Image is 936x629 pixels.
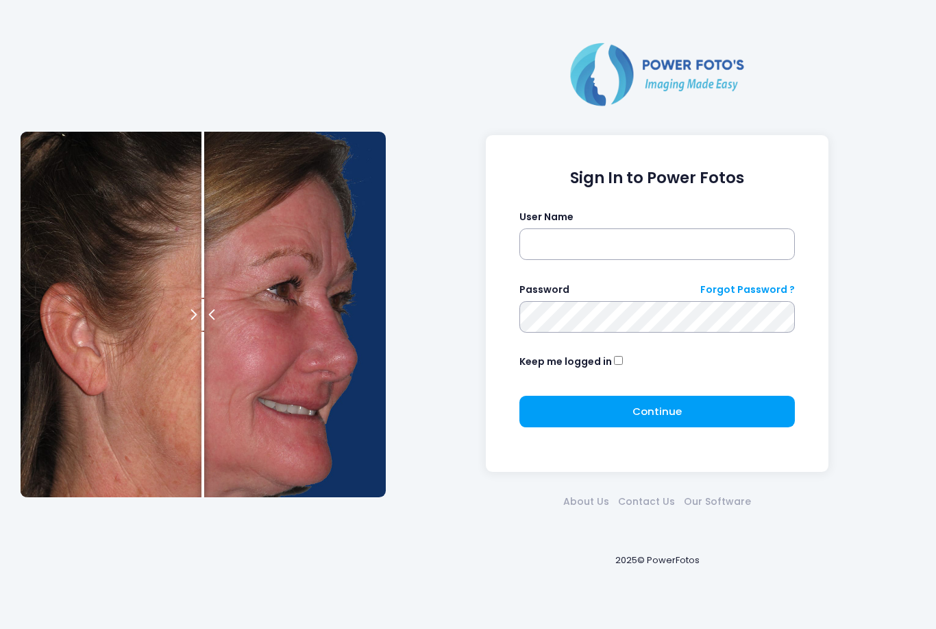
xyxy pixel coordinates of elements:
[632,404,682,418] span: Continue
[680,495,756,509] a: Our Software
[614,495,680,509] a: Contact Us
[519,355,612,369] label: Keep me logged in
[399,531,915,589] div: 2025© PowerFotos
[700,283,795,297] a: Forgot Password ?
[519,396,796,427] button: Continue
[519,169,796,187] h1: Sign In to Power Fotos
[559,495,614,509] a: About Us
[565,40,750,108] img: Logo
[519,283,569,297] label: Password
[519,210,574,224] label: User Name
